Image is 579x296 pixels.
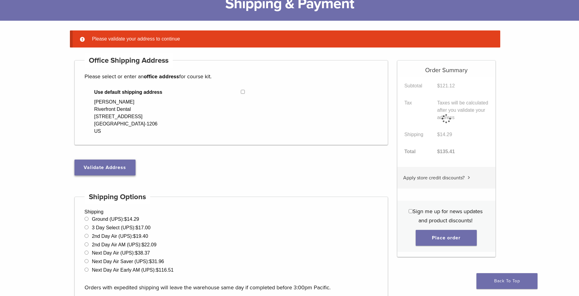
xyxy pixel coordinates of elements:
span: $ [149,259,152,264]
p: Orders with expedited shipping will leave the warehouse same day if completed before 3:00pm Pacific. [85,274,378,292]
span: $ [135,250,138,255]
button: Place order [416,230,477,246]
h4: Office Shipping Address [85,53,173,68]
label: Next Day Air Saver (UPS): [92,259,164,264]
bdi: 116.51 [156,267,174,273]
h4: Shipping Options [85,190,150,204]
bdi: 19.40 [133,234,148,239]
bdi: 22.09 [142,242,157,247]
label: 2nd Day Air (UPS): [92,234,148,239]
bdi: 38.37 [135,250,150,255]
bdi: 17.00 [136,225,150,230]
span: $ [124,217,127,222]
bdi: 31.96 [149,259,164,264]
div: [PERSON_NAME] Riverfront Dental [STREET_ADDRESS] [GEOGRAPHIC_DATA]-1206 US [94,98,157,135]
li: Please validate your address to continue [90,35,490,43]
span: $ [136,225,138,230]
span: $ [156,267,159,273]
span: Apply store credit discounts? [403,175,465,181]
h5: Order Summary [397,61,495,74]
button: Validate Address [74,160,136,175]
label: Next Day Air (UPS): [92,250,150,255]
label: 3 Day Select (UPS): [92,225,150,230]
p: Please select or enter an for course kit. [85,72,378,81]
label: Next Day Air Early AM (UPS): [92,267,174,273]
span: $ [142,242,144,247]
bdi: 14.29 [124,217,139,222]
label: Ground (UPS): [92,217,139,222]
a: Back To Top [476,273,537,289]
label: 2nd Day Air AM (UPS): [92,242,157,247]
img: caret.svg [468,176,470,179]
span: Use default shipping address [94,89,241,96]
span: $ [133,234,136,239]
input: Sign me up for news updates and product discounts! [409,209,413,213]
strong: office address [144,73,179,80]
span: Sign me up for news updates and product discounts! [413,208,483,224]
